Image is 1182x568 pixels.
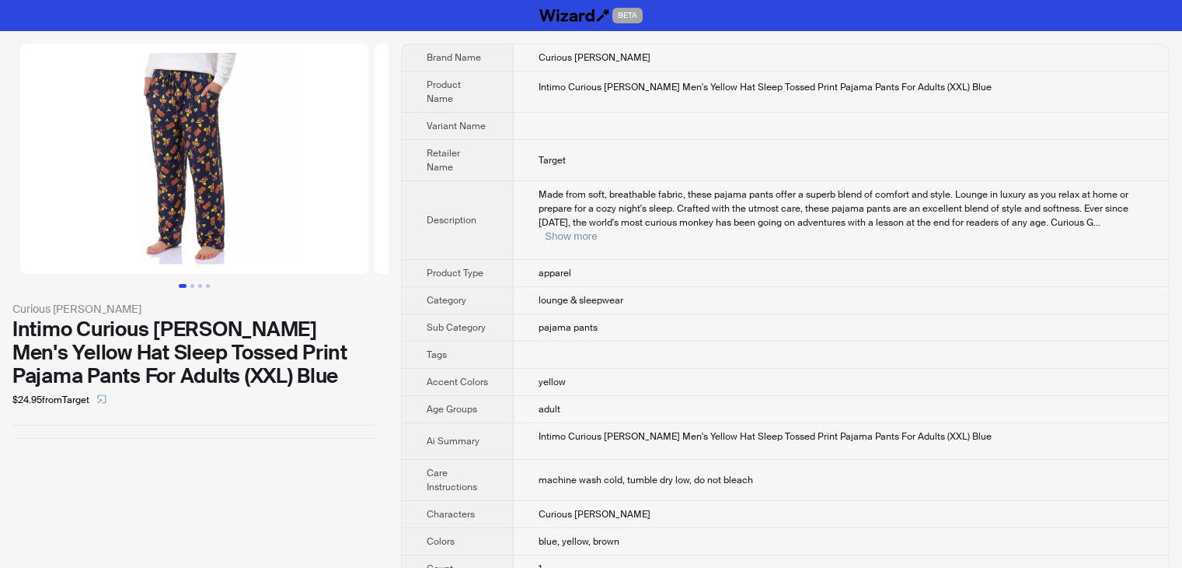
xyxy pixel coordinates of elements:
span: Retailer Name [427,147,460,174]
span: Care Instructions [427,467,477,493]
span: Curious [PERSON_NAME] [539,51,650,64]
span: apparel [539,267,571,279]
div: Intimo Curious George Men's Yellow Hat Sleep Tossed Print Pajama Pants For Adults (XXL) Blue [539,80,1144,94]
div: Made from soft, breathable fabric, these pajama pants offer a superb blend of comfort and style. ... [539,188,1144,244]
span: Curious [PERSON_NAME] [539,508,650,521]
span: Description [427,214,476,226]
span: BETA [612,8,643,23]
span: ... [1093,216,1100,229]
button: Go to slide 3 [198,284,202,288]
span: Made from soft, breathable fabric, these pajama pants offer a superb blend of comfort and style. ... [539,188,1128,229]
div: $24.95 from Target [12,387,376,412]
img: Intimo Curious George Men's Yellow Hat Sleep Tossed Print Pajama Pants For Adults (XXL) Blue image 2 [375,44,723,274]
span: lounge & sleepwear [539,294,623,307]
span: Age Groups [427,403,477,415]
div: Intimo Curious [PERSON_NAME] Men's Yellow Hat Sleep Tossed Print Pajama Pants For Adults (XXL) Blue [12,317,376,387]
span: adult [539,403,560,415]
div: Curious [PERSON_NAME] [12,300,376,317]
span: Target [539,154,566,167]
span: Product Type [427,267,483,279]
span: Sub Category [427,321,486,334]
span: Category [427,294,466,307]
span: select [97,394,106,404]
span: pajama pants [539,321,598,334]
span: Brand Name [427,51,481,64]
span: Accent Colors [427,376,488,388]
span: Variant Name [427,120,486,132]
span: machine wash cold, tumble dry low, do not bleach [539,474,753,486]
div: Intimo Curious George Men's Yellow Hat Sleep Tossed Print Pajama Pants For Adults (XXL) Blue [539,430,1144,444]
button: Go to slide 4 [206,284,210,288]
span: Ai Summary [427,435,479,447]
button: Go to slide 1 [179,284,187,288]
span: Characters [427,508,475,521]
span: Tags [427,349,447,361]
span: Product Name [427,79,461,105]
span: yellow [539,376,566,388]
button: Expand [545,230,597,242]
button: Go to slide 2 [190,284,194,288]
span: blue, yellow, brown [539,535,619,548]
img: Intimo Curious George Men's Yellow Hat Sleep Tossed Print Pajama Pants For Adults (XXL) Blue image 1 [20,44,368,274]
span: Colors [427,535,455,548]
